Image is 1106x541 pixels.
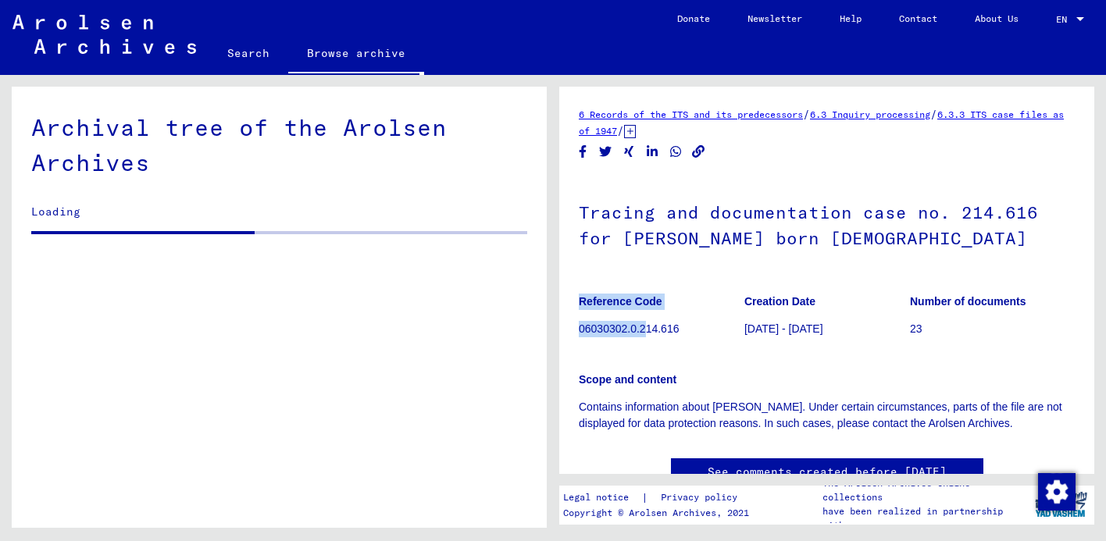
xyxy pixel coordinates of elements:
[648,489,756,506] a: Privacy policy
[744,295,815,308] b: Creation Date
[621,142,637,162] button: Share on Xing
[12,15,196,54] img: Arolsen_neg.svg
[579,109,803,120] a: 6 Records of the ITS and its predecessors
[209,34,288,72] a: Search
[579,373,676,386] b: Scope and content
[744,321,909,337] p: [DATE] - [DATE]
[1056,14,1073,25] span: EN
[563,489,641,506] a: Legal notice
[579,295,662,308] b: Reference Code
[617,123,624,137] span: /
[668,142,684,162] button: Share on WhatsApp
[810,109,930,120] a: 6.3 Inquiry processing
[31,110,527,180] div: Archival tree of the Arolsen Archives
[288,34,424,75] a: Browse archive
[1038,473,1076,511] img: Change consent
[579,321,744,337] p: 06030302.0.214.616
[690,142,707,162] button: Copy link
[579,176,1075,271] h1: Tracing and documentation case no. 214.616 for [PERSON_NAME] born [DEMOGRAPHIC_DATA]
[575,142,591,162] button: Share on Facebook
[822,504,1027,532] p: have been realized in partnership with
[910,321,1075,337] p: 23
[563,506,756,520] p: Copyright © Arolsen Archives, 2021
[644,142,661,162] button: Share on LinkedIn
[31,204,527,220] p: Loading
[1032,485,1090,524] img: yv_logo.png
[563,489,756,506] div: |
[579,399,1075,432] p: Contains information about [PERSON_NAME]. Under certain circumstances, parts of the file are not ...
[803,107,810,121] span: /
[822,476,1027,504] p: The Arolsen Archives online collections
[708,464,947,480] a: See comments created before [DATE]
[598,142,614,162] button: Share on Twitter
[930,107,937,121] span: /
[910,295,1026,308] b: Number of documents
